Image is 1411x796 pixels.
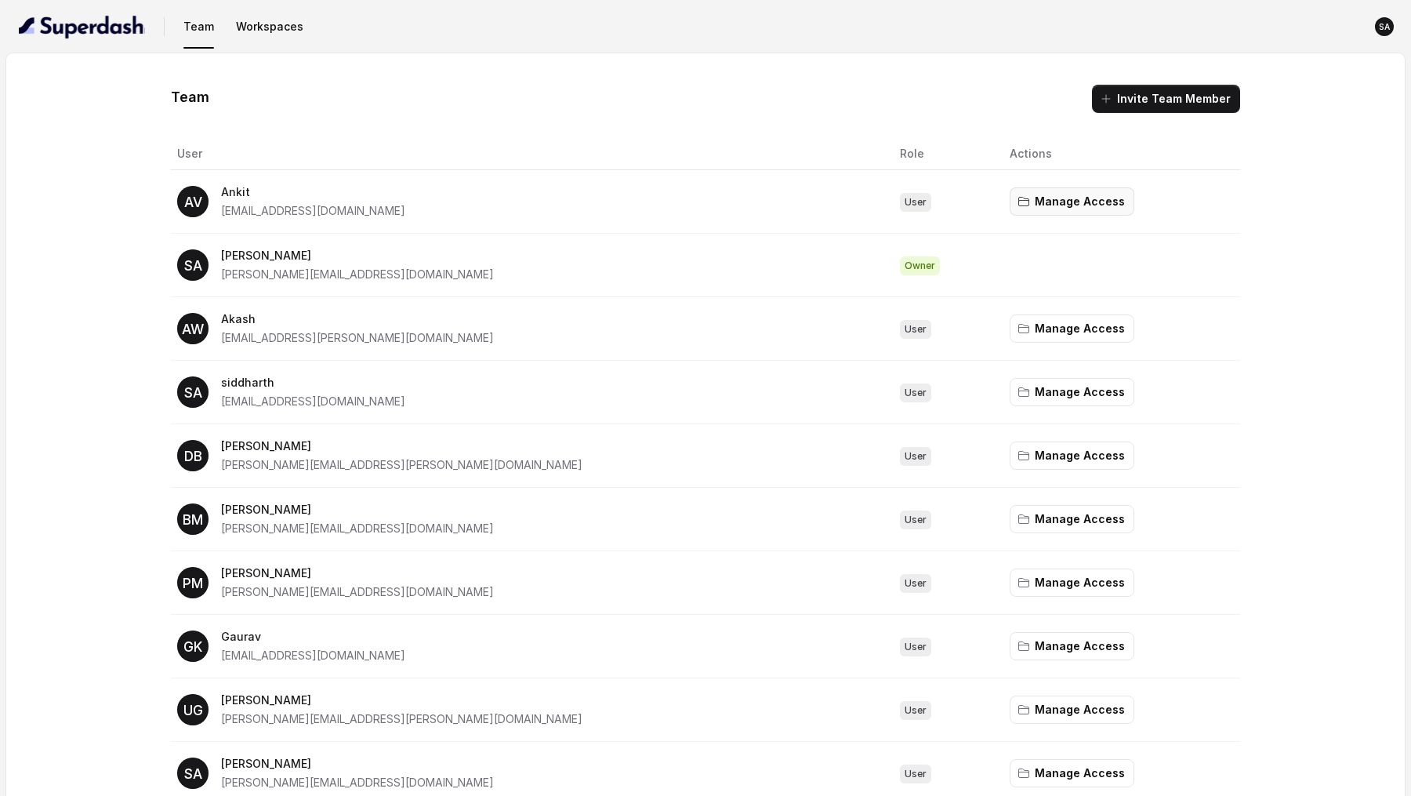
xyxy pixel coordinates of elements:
[221,246,494,265] p: [PERSON_NAME]
[1010,696,1134,724] button: Manage Access
[900,193,931,212] span: User
[1010,759,1134,787] button: Manage Access
[184,194,202,210] text: AV
[1010,569,1134,597] button: Manage Access
[221,204,405,217] span: [EMAIL_ADDRESS][DOMAIN_NAME]
[1010,378,1134,406] button: Manage Access
[221,183,405,202] p: Ankit
[900,256,940,275] span: Owner
[900,447,931,466] span: User
[183,511,203,528] text: BM
[1379,22,1391,32] text: SA
[221,437,582,456] p: [PERSON_NAME]
[19,14,145,39] img: light.svg
[221,394,405,408] span: [EMAIL_ADDRESS][DOMAIN_NAME]
[183,702,203,718] text: UG
[997,138,1239,170] th: Actions
[221,373,405,392] p: siddharth
[221,627,405,646] p: Gaurav
[1010,505,1134,533] button: Manage Access
[221,754,494,773] p: [PERSON_NAME]
[900,320,931,339] span: User
[900,574,931,593] span: User
[177,13,220,41] button: Team
[900,638,931,656] span: User
[182,321,204,337] text: AW
[900,383,931,402] span: User
[221,458,582,471] span: [PERSON_NAME][EMAIL_ADDRESS][PERSON_NAME][DOMAIN_NAME]
[900,765,931,783] span: User
[221,712,582,725] span: [PERSON_NAME][EMAIL_ADDRESS][PERSON_NAME][DOMAIN_NAME]
[221,267,494,281] span: [PERSON_NAME][EMAIL_ADDRESS][DOMAIN_NAME]
[1010,442,1134,470] button: Manage Access
[887,138,997,170] th: Role
[1010,632,1134,660] button: Manage Access
[221,691,582,710] p: [PERSON_NAME]
[184,448,202,464] text: DB
[171,85,209,110] h1: Team
[183,575,203,591] text: PM
[171,138,887,170] th: User
[900,701,931,720] span: User
[1010,187,1134,216] button: Manage Access
[221,776,494,789] span: [PERSON_NAME][EMAIL_ADDRESS][DOMAIN_NAME]
[221,500,494,519] p: [PERSON_NAME]
[221,522,494,535] span: [PERSON_NAME][EMAIL_ADDRESS][DOMAIN_NAME]
[221,564,494,583] p: [PERSON_NAME]
[1092,85,1240,113] button: Invite Team Member
[184,765,202,782] text: SA
[184,384,202,401] text: SA
[221,310,494,329] p: Akash
[221,585,494,598] span: [PERSON_NAME][EMAIL_ADDRESS][DOMAIN_NAME]
[1010,314,1134,343] button: Manage Access
[230,13,310,41] button: Workspaces
[221,331,494,344] span: [EMAIL_ADDRESS][PERSON_NAME][DOMAIN_NAME]
[183,638,202,655] text: GK
[184,257,202,274] text: SA
[221,649,405,662] span: [EMAIL_ADDRESS][DOMAIN_NAME]
[900,511,931,529] span: User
